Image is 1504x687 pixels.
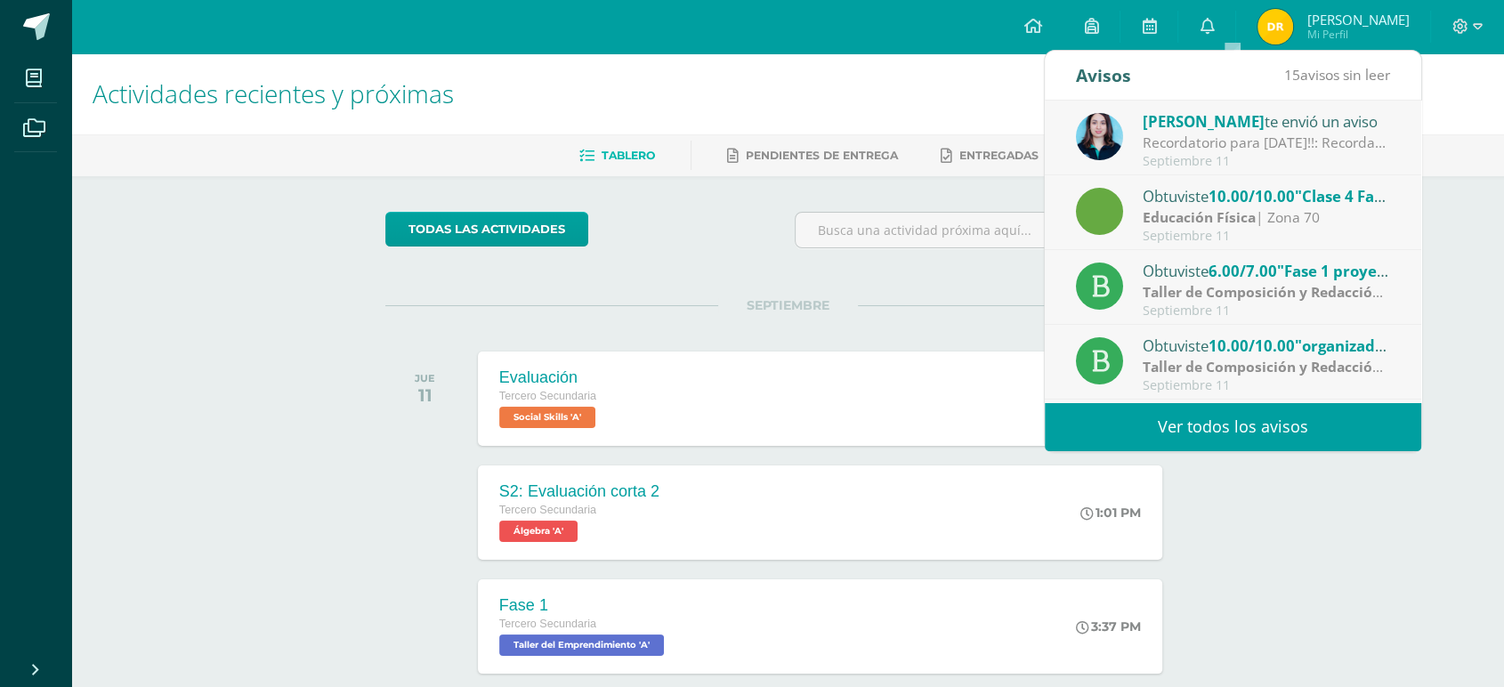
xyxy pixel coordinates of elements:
[1045,402,1421,451] a: Ver todos los avisos
[1143,282,1390,303] div: | Examen
[1143,184,1390,207] div: Obtuviste en
[1143,207,1390,228] div: | Zona 70
[93,77,454,110] span: Actividades recientes y próximas
[1143,259,1390,282] div: Obtuviste en
[1143,133,1390,153] div: Recordatorio para mañana!!: Recordatorio para la vestimenta de mañana.
[1306,27,1409,42] span: Mi Perfil
[415,384,435,406] div: 11
[1143,282,1383,302] strong: Taller de Composición y Redacción
[499,368,600,387] div: Evaluación
[499,521,578,542] span: Álgebra 'A'
[1277,261,1485,281] span: "Fase 1 proyecto de unidad"
[1284,65,1390,85] span: avisos sin leer
[1143,378,1390,393] div: Septiembre 11
[1295,186,1416,206] span: "Clase 4 Fase II."
[718,297,858,313] span: SEPTIEMBRE
[499,407,595,428] span: Social Skills 'A'
[1209,335,1295,356] span: 10.00/10.00
[1143,303,1390,319] div: Septiembre 11
[499,634,664,656] span: Taller del Emprendimiento 'A'
[1143,334,1390,357] div: Obtuviste en
[499,596,668,615] div: Fase 1
[385,212,588,247] a: todas las Actividades
[1143,357,1383,376] strong: Taller de Composición y Redacción
[1143,111,1265,132] span: [PERSON_NAME]
[796,213,1190,247] input: Busca una actividad próxima aquí...
[1143,109,1390,133] div: te envió un aviso
[1257,9,1293,44] img: ffc3e0d43af858570293a07d54ed4dbe.png
[499,482,659,501] div: S2: Evaluación corta 2
[1076,618,1141,634] div: 3:37 PM
[499,504,596,516] span: Tercero Secundaria
[959,149,1039,162] span: Entregadas
[1284,65,1300,85] span: 15
[415,372,435,384] div: JUE
[1143,229,1390,244] div: Septiembre 11
[1076,113,1123,160] img: cccdcb54ef791fe124cc064e0dd18e00.png
[1076,51,1131,100] div: Avisos
[499,390,596,402] span: Tercero Secundaria
[1143,357,1390,377] div: | Zona
[746,149,898,162] span: Pendientes de entrega
[499,618,596,630] span: Tercero Secundaria
[1143,154,1390,169] div: Septiembre 11
[1306,11,1409,28] span: [PERSON_NAME]
[602,149,655,162] span: Tablero
[1080,505,1141,521] div: 1:01 PM
[727,141,898,170] a: Pendientes de entrega
[579,141,655,170] a: Tablero
[1209,261,1277,281] span: 6.00/7.00
[1143,207,1256,227] strong: Educación Física
[941,141,1039,170] a: Entregadas
[1209,186,1295,206] span: 10.00/10.00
